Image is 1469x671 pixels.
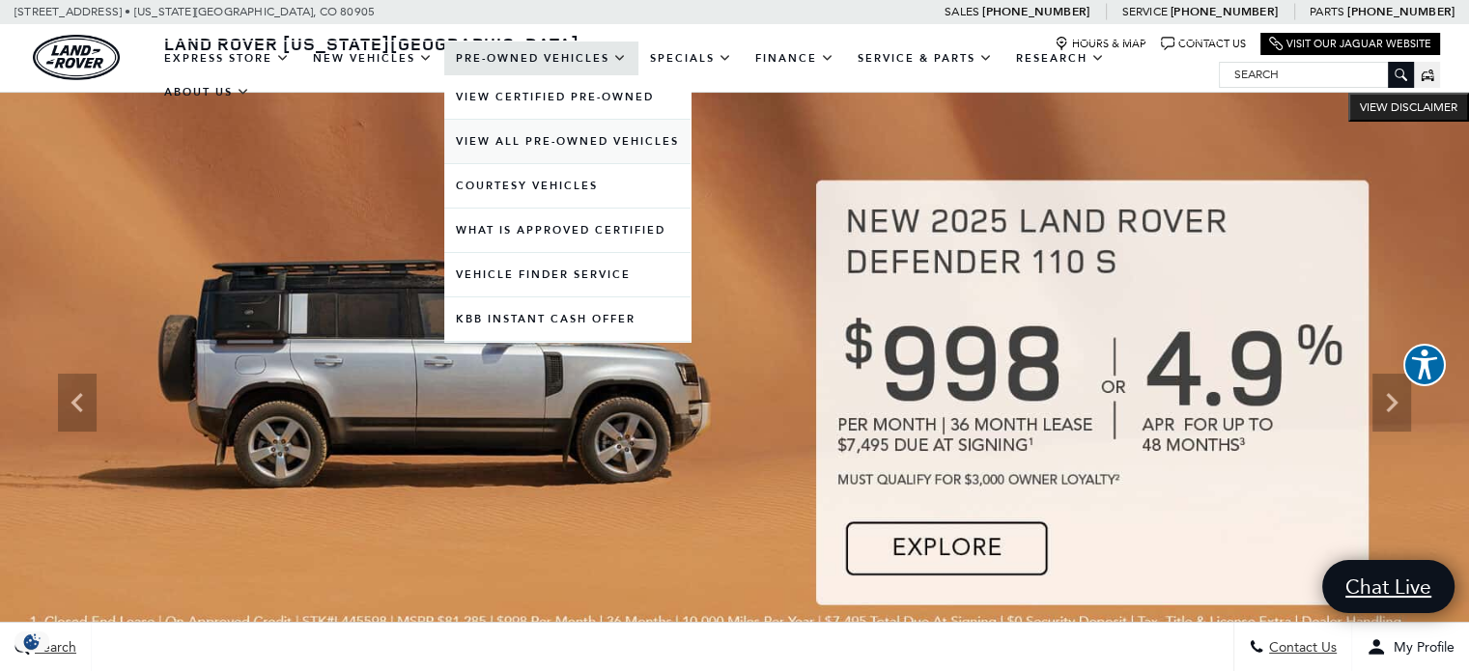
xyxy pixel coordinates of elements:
[164,32,579,55] span: Land Rover [US_STATE][GEOGRAPHIC_DATA]
[1121,5,1167,18] span: Service
[153,75,262,109] a: About Us
[1403,344,1446,386] button: Explore your accessibility options
[33,35,120,80] img: Land Rover
[444,164,691,208] a: Courtesy Vehicles
[1386,639,1455,656] span: My Profile
[846,42,1004,75] a: Service & Parts
[444,75,691,119] a: View Certified Pre-Owned
[33,35,120,80] a: land-rover
[444,253,691,296] a: Vehicle Finder Service
[744,42,846,75] a: Finance
[301,42,444,75] a: New Vehicles
[1310,5,1344,18] span: Parts
[1403,344,1446,390] aside: Accessibility Help Desk
[1264,639,1337,656] span: Contact Us
[444,120,691,163] a: View All Pre-Owned Vehicles
[153,42,301,75] a: EXPRESS STORE
[1336,573,1441,600] span: Chat Live
[1372,374,1411,432] div: Next
[1352,623,1469,671] button: Open user profile menu
[10,631,54,652] img: Opt-Out Icon
[153,32,591,55] a: Land Rover [US_STATE][GEOGRAPHIC_DATA]
[1161,37,1246,51] a: Contact Us
[1269,37,1431,51] a: Visit Our Jaguar Website
[14,5,375,18] a: [STREET_ADDRESS] • [US_STATE][GEOGRAPHIC_DATA], CO 80905
[638,42,744,75] a: Specials
[153,42,1219,109] nav: Main Navigation
[1347,4,1455,19] a: [PHONE_NUMBER]
[1360,99,1457,115] span: VIEW DISCLAIMER
[444,209,691,252] a: What Is Approved Certified
[1171,4,1278,19] a: [PHONE_NUMBER]
[1220,63,1413,86] input: Search
[1322,560,1455,613] a: Chat Live
[1055,37,1146,51] a: Hours & Map
[1004,42,1116,75] a: Research
[945,5,979,18] span: Sales
[58,374,97,432] div: Previous
[444,297,691,341] a: KBB Instant Cash Offer
[10,631,54,652] section: Click to Open Cookie Consent Modal
[982,4,1089,19] a: [PHONE_NUMBER]
[444,42,638,75] a: Pre-Owned Vehicles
